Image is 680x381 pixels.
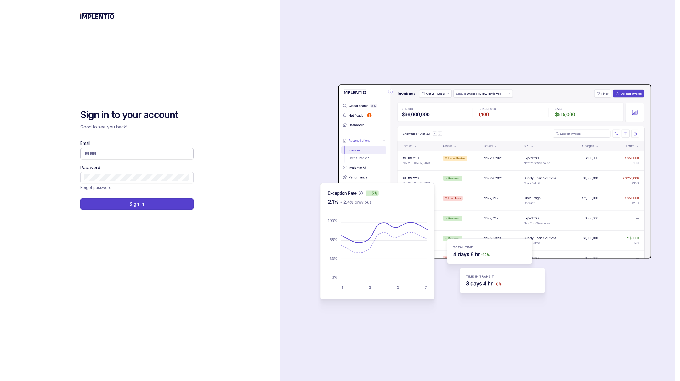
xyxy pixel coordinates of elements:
img: signin-background.svg [298,65,654,316]
img: logo [80,13,115,19]
label: Email [80,140,90,146]
button: Sign In [80,198,194,210]
p: Good to see you back! [80,124,194,130]
h2: Sign in to your account [80,109,194,121]
a: Link Forgot password [80,185,111,191]
label: Password [80,164,100,171]
p: Forgot password [80,185,111,191]
p: Sign In [129,201,144,207]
